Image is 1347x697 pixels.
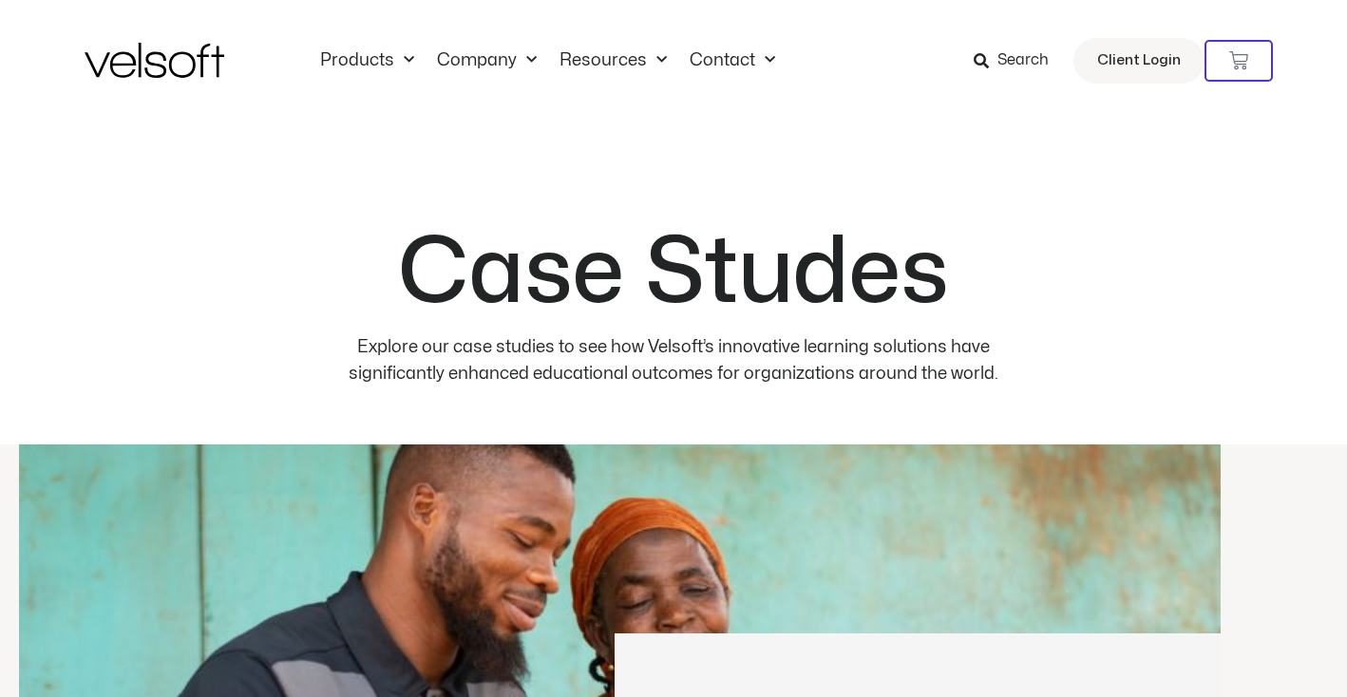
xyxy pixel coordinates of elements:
[678,50,787,71] a: ContactMenu Toggle
[398,228,949,319] h1: Case Studes
[85,43,224,78] img: Velsoft Training Materials
[309,50,787,71] nav: Menu
[997,48,1049,73] span: Search
[974,45,1062,77] a: Search
[548,50,678,71] a: ResourcesMenu Toggle
[1073,38,1205,84] a: Client Login
[341,334,1006,387] p: Explore our case studies to see how Velsoft’s innovative learning solutions have significantly en...
[426,50,548,71] a: CompanyMenu Toggle
[1097,48,1181,73] span: Client Login
[309,50,426,71] a: ProductsMenu Toggle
